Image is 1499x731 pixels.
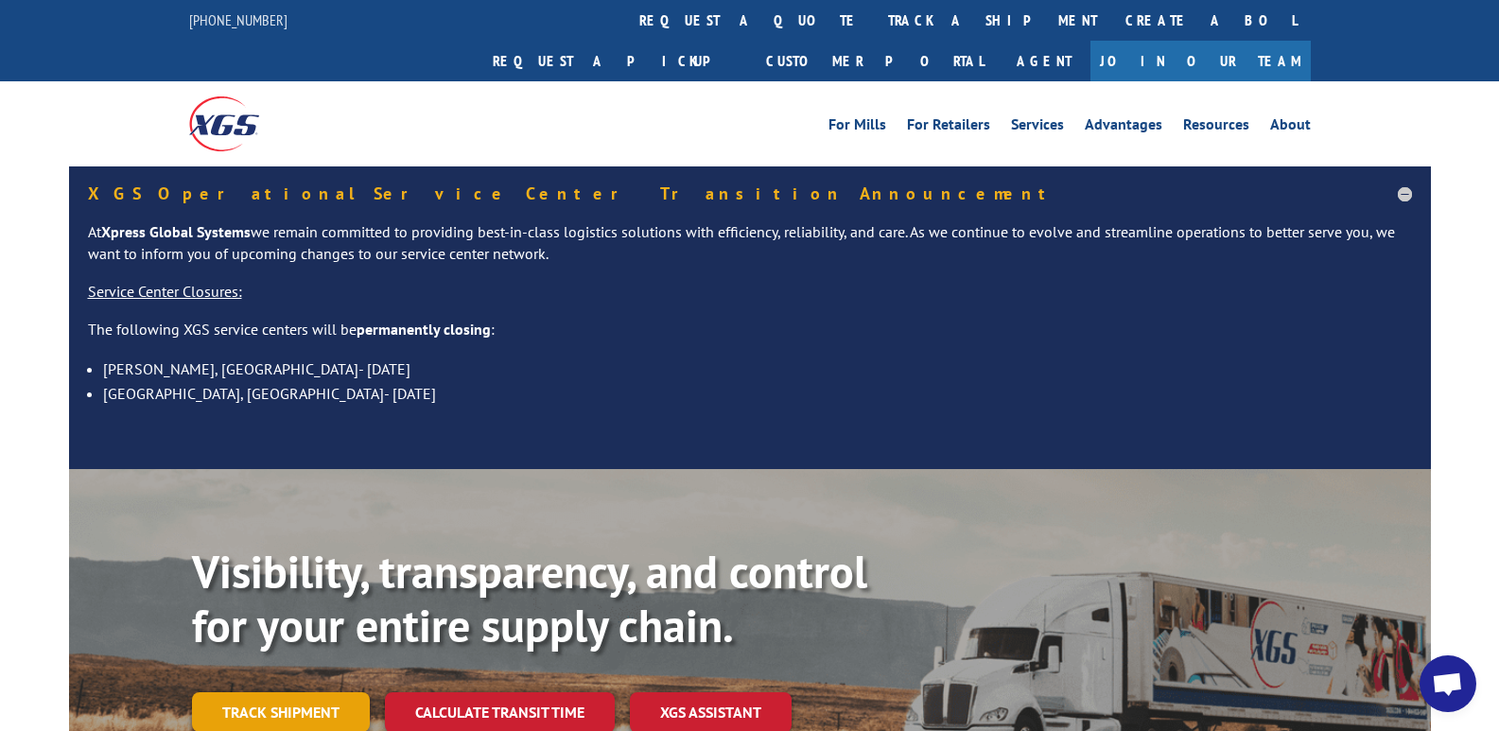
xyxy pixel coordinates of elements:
[1420,655,1476,712] a: Open chat
[88,282,242,301] u: Service Center Closures:
[907,117,990,138] a: For Retailers
[1183,117,1249,138] a: Resources
[103,381,1412,406] li: [GEOGRAPHIC_DATA], [GEOGRAPHIC_DATA]- [DATE]
[828,117,886,138] a: For Mills
[998,41,1090,81] a: Agent
[101,222,251,241] strong: Xpress Global Systems
[752,41,998,81] a: Customer Portal
[88,221,1412,282] p: At we remain committed to providing best-in-class logistics solutions with efficiency, reliabilit...
[192,542,867,655] b: Visibility, transparency, and control for your entire supply chain.
[1085,117,1162,138] a: Advantages
[189,10,288,29] a: [PHONE_NUMBER]
[479,41,752,81] a: Request a pickup
[103,357,1412,381] li: [PERSON_NAME], [GEOGRAPHIC_DATA]- [DATE]
[88,319,1412,357] p: The following XGS service centers will be :
[1090,41,1311,81] a: Join Our Team
[1011,117,1064,138] a: Services
[88,185,1412,202] h5: XGS Operational Service Center Transition Announcement
[1270,117,1311,138] a: About
[357,320,491,339] strong: permanently closing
